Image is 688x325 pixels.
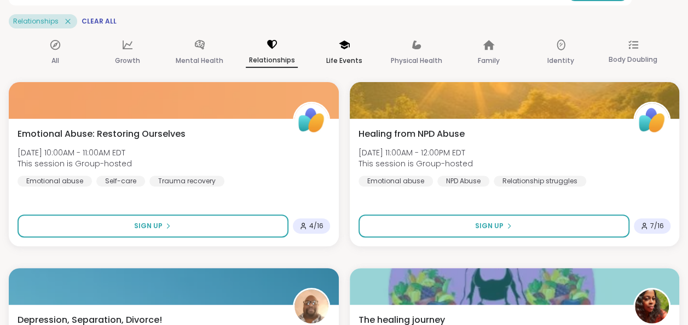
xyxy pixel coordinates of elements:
[13,17,59,26] span: Relationships
[294,103,328,137] img: ShareWell
[391,54,442,67] p: Physical Health
[134,221,163,231] span: Sign Up
[82,17,117,26] span: Clear All
[437,176,489,187] div: NPD Abuse
[494,176,586,187] div: Relationship struggles
[115,54,140,67] p: Growth
[326,54,362,67] p: Life Events
[478,54,500,67] p: Family
[18,214,288,237] button: Sign Up
[359,127,465,141] span: Healing from NPD Abuse
[635,289,669,323] img: yewatt45
[294,289,328,323] img: dougr2026
[18,158,132,169] span: This session is Group-hosted
[359,176,433,187] div: Emotional abuse
[309,222,323,230] span: 4 / 16
[18,147,132,158] span: [DATE] 10:00AM - 11:00AM EDT
[51,54,59,67] p: All
[18,176,92,187] div: Emotional abuse
[176,54,223,67] p: Mental Health
[246,54,298,68] p: Relationships
[359,214,630,237] button: Sign Up
[609,53,657,66] p: Body Doubling
[149,176,224,187] div: Trauma recovery
[18,127,186,141] span: Emotional Abuse: Restoring Ourselves
[635,103,669,137] img: ShareWell
[650,222,664,230] span: 7 / 16
[547,54,574,67] p: Identity
[359,147,473,158] span: [DATE] 11:00AM - 12:00PM EDT
[475,221,504,231] span: Sign Up
[359,158,473,169] span: This session is Group-hosted
[96,176,145,187] div: Self-care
